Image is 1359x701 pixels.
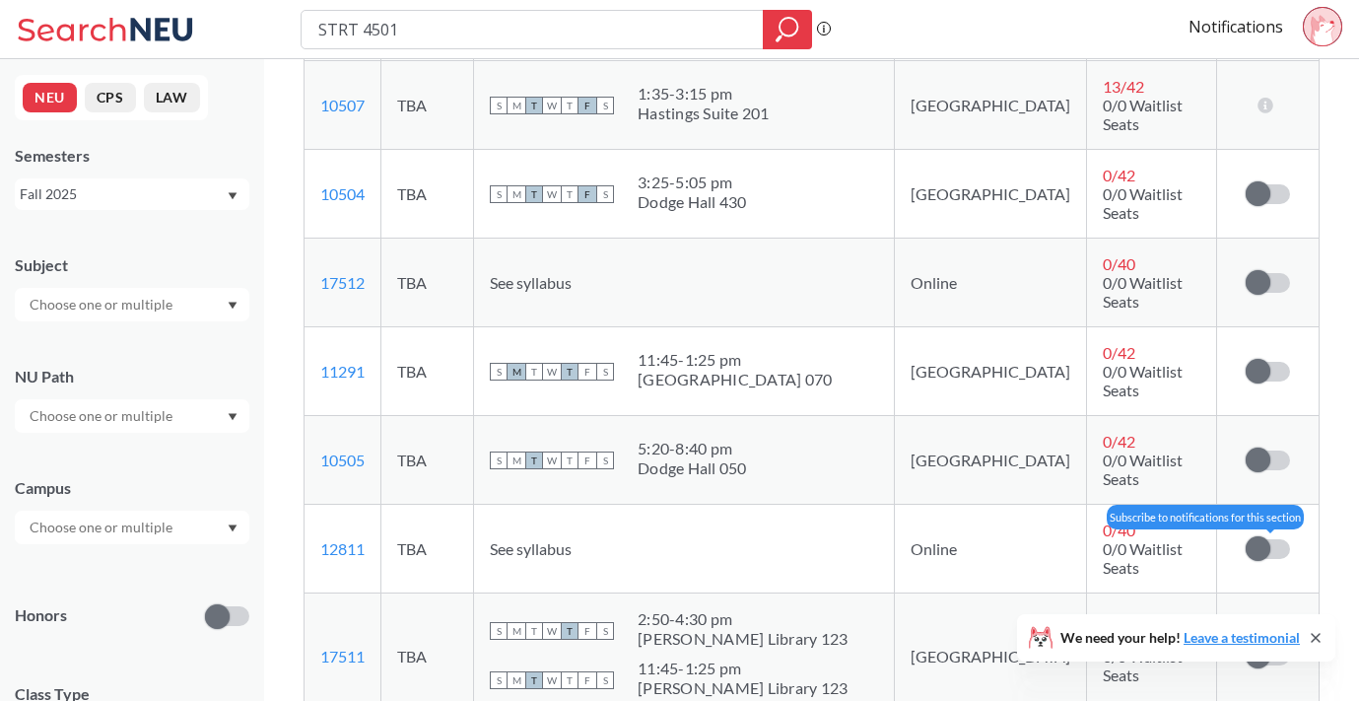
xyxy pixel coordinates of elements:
button: LAW [144,83,200,112]
span: 0 / 40 [1103,521,1135,539]
div: NU Path [15,366,249,387]
span: M [508,452,525,469]
div: Dropdown arrow [15,399,249,433]
span: S [490,452,508,469]
td: Online [895,505,1087,594]
span: 0/0 Waitlist Seats [1103,539,1183,577]
span: W [543,622,561,640]
input: Choose one or multiple [20,516,185,539]
td: TBA [381,416,474,505]
span: T [525,452,543,469]
a: 10507 [320,96,365,114]
div: [PERSON_NAME] Library 123 [638,678,848,698]
a: 17512 [320,273,365,292]
span: 0 / 42 [1103,166,1135,184]
td: TBA [381,327,474,416]
span: M [508,363,525,381]
a: 17511 [320,647,365,666]
div: Dodge Hall 050 [638,458,747,478]
span: 0 / 40 [1103,254,1135,273]
svg: magnifying glass [776,16,799,43]
td: TBA [381,505,474,594]
span: S [490,622,508,640]
span: M [508,185,525,203]
div: Fall 2025Dropdown arrow [15,178,249,210]
a: 11291 [320,362,365,381]
span: T [561,452,578,469]
span: T [561,363,578,381]
span: 13 / 42 [1103,77,1144,96]
div: Campus [15,477,249,499]
span: W [543,185,561,203]
span: T [561,97,578,114]
div: Fall 2025 [20,183,226,205]
span: 0/0 Waitlist Seats [1103,362,1183,399]
div: Subject [15,254,249,276]
span: T [525,185,543,203]
svg: Dropdown arrow [228,302,238,310]
div: 3:25 - 5:05 pm [638,173,747,192]
svg: Dropdown arrow [228,525,238,532]
span: W [543,452,561,469]
a: 10504 [320,184,365,203]
td: TBA [381,61,474,150]
span: T [561,671,578,689]
div: Semesters [15,145,249,167]
span: We need your help! [1060,631,1300,645]
div: Dropdown arrow [15,511,249,544]
span: See syllabus [490,273,572,292]
a: 12811 [320,539,365,558]
a: 10505 [320,451,365,469]
span: F [578,452,596,469]
div: [GEOGRAPHIC_DATA] 070 [638,370,832,389]
span: W [543,671,561,689]
span: M [508,671,525,689]
span: S [596,185,614,203]
td: [GEOGRAPHIC_DATA] [895,150,1087,239]
td: [GEOGRAPHIC_DATA] [895,61,1087,150]
button: CPS [85,83,136,112]
div: 11:45 - 1:25 pm [638,350,832,370]
span: See syllabus [490,539,572,558]
span: F [578,622,596,640]
span: M [508,622,525,640]
span: 0/0 Waitlist Seats [1103,184,1183,222]
div: Hastings Suite 201 [638,104,770,123]
svg: Dropdown arrow [228,192,238,200]
span: T [525,671,543,689]
span: 0/0 Waitlist Seats [1103,451,1183,488]
input: Choose one or multiple [20,293,185,316]
span: S [596,622,614,640]
div: Dropdown arrow [15,288,249,321]
svg: Dropdown arrow [228,413,238,421]
div: 2:50 - 4:30 pm [638,609,848,629]
span: S [490,97,508,114]
p: Honors [15,604,67,627]
td: [GEOGRAPHIC_DATA] [895,416,1087,505]
div: 11:45 - 1:25 pm [638,659,848,678]
td: Online [895,239,1087,327]
td: [GEOGRAPHIC_DATA] [895,327,1087,416]
div: 1:35 - 3:15 pm [638,84,770,104]
span: S [490,363,508,381]
input: Class, professor, course number, "phrase" [316,13,749,46]
td: TBA [381,239,474,327]
span: S [490,671,508,689]
span: F [578,97,596,114]
span: S [596,452,614,469]
span: M [508,97,525,114]
span: F [578,363,596,381]
div: [PERSON_NAME] Library 123 [638,629,848,649]
span: T [525,622,543,640]
span: 0/0 Waitlist Seats [1103,273,1183,311]
span: S [490,185,508,203]
span: 0/0 Waitlist Seats [1103,647,1183,684]
a: Leave a testimonial [1184,629,1300,646]
span: F [578,185,596,203]
span: 0 / 42 [1103,343,1135,362]
span: 0/0 Waitlist Seats [1103,96,1183,133]
span: S [596,363,614,381]
span: S [596,97,614,114]
a: Notifications [1189,16,1283,37]
span: F [578,671,596,689]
